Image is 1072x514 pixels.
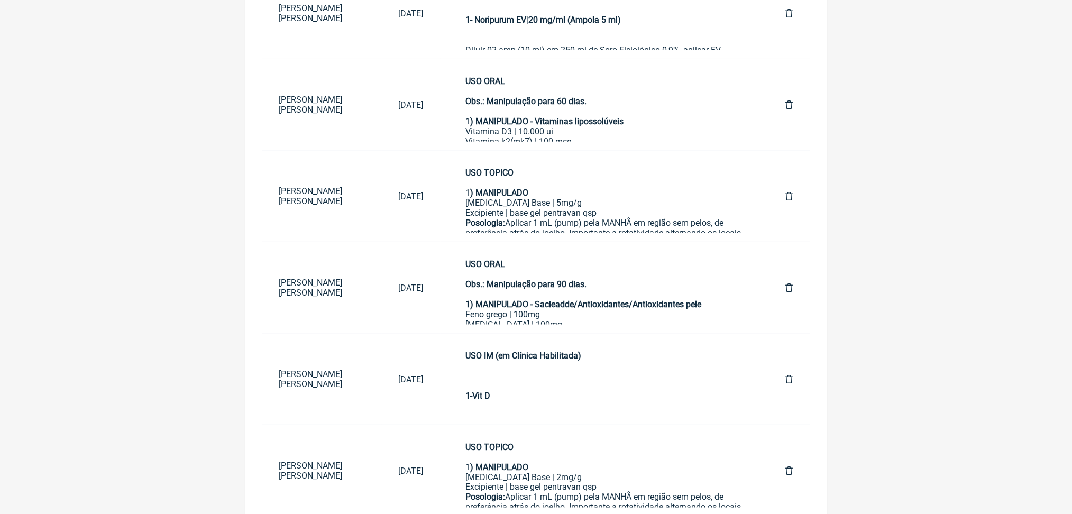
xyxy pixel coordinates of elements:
[466,442,514,452] strong: USO TOPICO
[466,76,587,106] strong: USO ORAL Obs.: Manipulação para 60 dias.
[466,15,744,125] div: | Diluir 02 amp (10 ml) em 250 ml de Soro Fisiológico 0,9%, aplicar EV lento. Aplicar 02 amp (10 ...
[466,168,514,178] strong: USO TOPICO
[466,259,587,289] strong: USO ORAL Obs.: Manipulação para 90 dias.
[466,482,744,492] div: Excipiente | base gel pentravan qsp
[262,361,382,398] a: [PERSON_NAME] [PERSON_NAME]
[382,457,441,484] a: [DATE]
[262,86,382,123] a: [PERSON_NAME] [PERSON_NAME]
[466,299,702,309] strong: 1) MANIPULADO - Sacieadde/Antioxidantes/Antioxidantes pele
[262,178,382,215] a: [PERSON_NAME] [PERSON_NAME]
[466,492,506,502] strong: Posologia:
[466,208,744,218] div: Excipiente | base gel pentravan qsp
[466,442,744,472] div: 1
[466,391,491,401] strong: 1-Vit D
[466,319,744,329] div: [MEDICAL_DATA] | 100mg
[471,188,529,198] strong: ) MANIPULADO
[466,15,527,25] strong: 1- Noripurum EV
[466,168,744,198] div: 1
[466,218,744,259] div: Aplicar 1 mL (pump) pela MANHÃ em região sem pelos, de preferência atrás do joelho. Importante a ...
[382,366,441,393] a: [DATE]
[471,116,624,126] strong: ) MANIPULADO - Vitaminas lipossolúveis
[449,68,761,142] a: USO ORALObs.: Manipulação para 60 dias.1) MANIPULADO - Vitaminas lipossolúveisVitamina D3 | 10.00...
[262,269,382,306] a: [PERSON_NAME] [PERSON_NAME]
[466,309,744,319] div: Feno grego | 100mg
[466,76,744,126] div: 1
[471,462,529,472] strong: ) MANIPULADO
[466,351,582,361] strong: USO IM (em Clínica Habilitada)
[382,274,441,301] a: [DATE]
[449,159,761,233] a: USO TOPICO1) MANIPULADO[MEDICAL_DATA] Base | 5mg/gExcipiente | base gel pentravan qspPosologia:Ap...
[466,472,744,482] div: [MEDICAL_DATA] Base | 2mg/g
[466,218,506,228] strong: Posologia:
[466,126,744,136] div: Vitamina D3 | 10.000 ui
[449,342,761,416] a: USO IM (em Clínica Habilitada)1-Vit D[MEDICAL_DATA] (Vitamina D3) | 600.00 UI / 1mlVitamina K2 MK...
[449,434,761,508] a: USO TOPICO1) MANIPULADO[MEDICAL_DATA] Base | 2mg/gExcipiente | base gel pentravan qspPosologia:Ap...
[382,183,441,210] a: [DATE]
[262,452,382,489] a: [PERSON_NAME] [PERSON_NAME]
[466,136,744,146] div: Vitamina k2(mk7) | 100 mcg
[449,251,761,325] a: USO ORALObs.: Manipulação para 90 dias.1) MANIPULADO - Sacieadde/Antioxidantes/Antioxidantes pele...
[466,198,744,208] div: [MEDICAL_DATA] Base | 5mg/g
[529,15,621,25] strong: 20 mg/ml (Ampola 5 ml)
[382,91,441,118] a: [DATE]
